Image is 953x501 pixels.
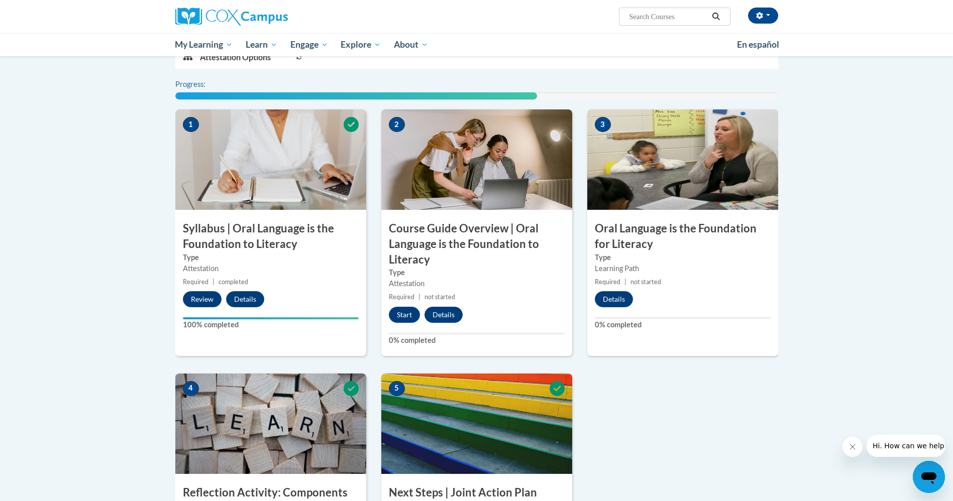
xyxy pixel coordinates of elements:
label: 0% completed [595,319,771,330]
a: En español [730,34,786,55]
button: Details [226,291,264,307]
span: My Learning [175,39,233,51]
span: Required [183,278,208,286]
button: Details [595,291,633,307]
a: Learn [239,33,284,56]
p: Attestation Options [200,52,271,63]
label: 100% completed [183,319,359,330]
span: Required [389,293,414,301]
span: completed [219,278,248,286]
span: | [418,293,420,301]
span: not started [425,293,455,301]
h3: Syllabus | Oral Language is the Foundation to Literacy [175,221,366,252]
div: Main menu [160,33,793,56]
input: Search Courses [628,11,708,23]
span: Required [595,278,620,286]
iframe: Button to launch messaging window [913,461,945,493]
div: Attestation [389,278,565,289]
label: 0% completed [389,335,565,346]
img: Course Image [587,109,778,210]
a: About [387,33,435,56]
span: 4 [183,381,199,396]
label: Progress: [175,79,233,90]
button: Review [183,291,222,307]
label: Type [595,252,771,263]
span: 1 [183,117,199,132]
span: 5 [389,381,405,396]
button: Search [708,11,723,23]
div: Your progress [183,317,359,319]
h3: Oral Language is the Foundation for Literacy [587,221,778,252]
span: Explore [341,39,381,51]
span: Engage [290,39,328,51]
a: Engage [284,33,335,56]
span: About [394,39,428,51]
img: Cox Campus [175,8,288,26]
h3: Course Guide Overview | Oral Language is the Foundation to Literacy [381,221,572,267]
div: Attestation [183,263,359,274]
span: Hi. How can we help? [6,7,81,15]
span: | [624,278,626,286]
span: 3 [595,117,611,132]
img: Course Image [175,373,366,474]
img: Course Image [381,373,572,474]
a: Explore [334,33,387,56]
span: 2 [389,117,405,132]
iframe: Close message [842,437,863,457]
span: En español [737,39,779,50]
iframe: Message from company [867,435,945,457]
span: | [213,278,215,286]
label: Type [183,252,359,263]
h3: Next Steps | Joint Action Plan [381,485,572,500]
button: Start [389,307,420,323]
img: Course Image [175,109,366,210]
img: Course Image [381,109,572,210]
div: Learning Path [595,263,771,274]
a: Cox Campus [175,8,366,26]
button: Account Settings [748,8,778,24]
a: My Learning [169,33,240,56]
button: Details [425,307,463,323]
span: Learn [246,39,277,51]
span: not started [630,278,661,286]
label: Type [389,267,565,278]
